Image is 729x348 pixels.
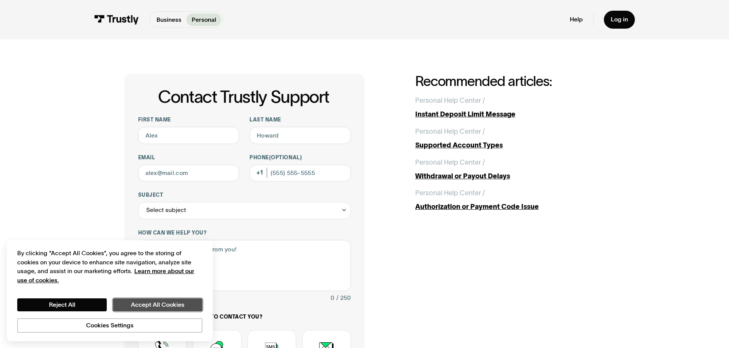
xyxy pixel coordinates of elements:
a: Personal Help Center /Supported Account Types [415,126,605,151]
label: Email [138,154,240,161]
a: Personal Help Center /Authorization or Payment Code Issue [415,188,605,212]
input: alex@mail.com [138,165,240,182]
a: Personal [186,13,221,26]
label: How would you like us to contact you? [138,314,351,320]
input: (555) 555-5555 [250,165,351,182]
h1: Contact Trustly Support [137,87,351,106]
div: Privacy [17,249,202,332]
label: First name [138,117,240,123]
div: By clicking “Accept All Cookies”, you agree to the storing of cookies on your device to enhance s... [17,249,202,285]
button: Cookies Settings [17,318,202,333]
div: Authorization or Payment Code Issue [415,202,605,212]
label: Phone [250,154,351,161]
label: Last name [250,117,351,123]
img: Trustly Logo [94,15,139,24]
h2: Recommended articles: [415,74,605,89]
div: Select subject [138,202,351,219]
div: Log in [611,16,628,23]
div: Personal Help Center / [415,126,485,137]
button: Accept All Cookies [113,298,202,311]
div: 0 [331,293,334,303]
p: Business [157,15,181,24]
div: Supported Account Types [415,140,605,151]
p: Personal [192,15,216,24]
input: Alex [138,127,240,144]
a: Log in [604,11,635,29]
span: (Optional) [269,155,302,160]
div: Personal Help Center / [415,157,485,168]
a: Personal Help Center /Instant Deposit Limit Message [415,95,605,120]
input: Howard [250,127,351,144]
a: Business [151,13,186,26]
div: / 250 [336,293,351,303]
label: How can we help you? [138,230,351,236]
label: Subject [138,192,351,199]
div: Withdrawal or Payout Delays [415,171,605,181]
a: Help [570,16,583,23]
div: Instant Deposit Limit Message [415,109,605,120]
div: Cookie banner [7,240,213,341]
div: Personal Help Center / [415,95,485,106]
div: Select subject [146,205,186,215]
button: Reject All [17,298,107,311]
div: Personal Help Center / [415,188,485,198]
a: Personal Help Center /Withdrawal or Payout Delays [415,157,605,181]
